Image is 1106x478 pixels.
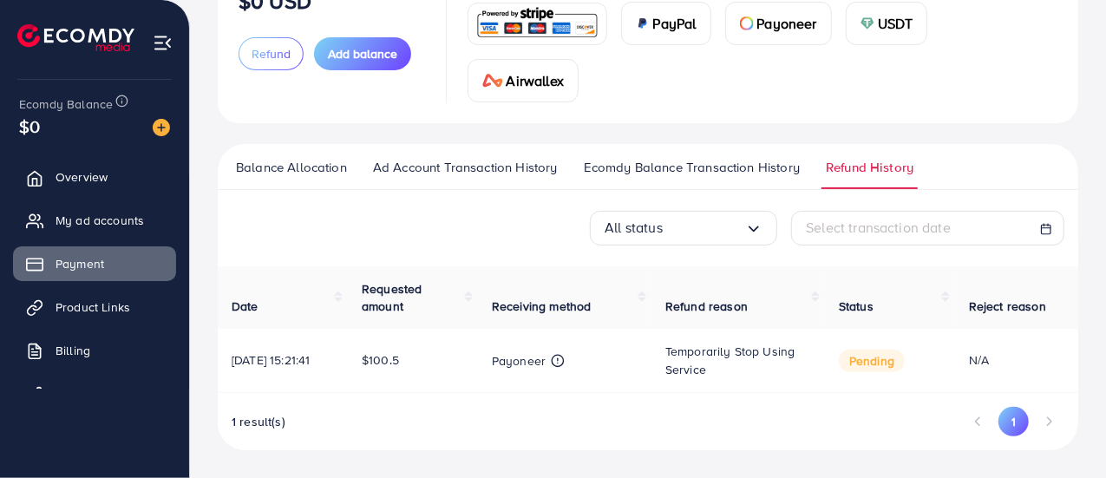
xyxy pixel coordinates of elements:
span: N/A [969,351,989,369]
span: Ad Account Transaction History [373,158,558,177]
img: card [636,16,650,30]
img: menu [153,33,173,53]
span: Airwallex [507,70,564,91]
span: Refund [252,45,291,62]
img: logo [17,24,134,51]
a: Overview [13,160,176,194]
a: Payment [13,246,176,281]
span: USDT [878,13,913,34]
button: Go to page 1 [998,407,1029,436]
span: Ecomdy Balance [19,95,113,113]
span: Requested amount [362,280,422,315]
span: $100.5 [362,351,399,369]
span: Overview [56,168,108,186]
span: My ad accounts [56,212,144,229]
span: Status [839,298,874,315]
span: Billing [56,342,90,359]
a: cardUSDT [846,2,928,45]
span: Temporarily stop using service [665,343,795,377]
span: PayPal [653,13,697,34]
span: 1 result(s) [232,413,285,430]
a: cardPayoneer [725,2,832,45]
img: card [740,16,754,30]
span: Payoneer [757,13,817,34]
div: Search for option [590,211,777,246]
iframe: Chat [1032,400,1093,465]
span: Receiving method [492,298,592,315]
span: pending [839,350,905,372]
span: Ecomdy Balance Transaction History [584,158,800,177]
span: Product Links [56,298,130,316]
img: card [474,5,601,43]
img: card [861,16,874,30]
span: Select transaction date [806,218,951,237]
span: Refund History [826,158,913,177]
span: Add balance [328,45,397,62]
span: Refund reason [665,298,748,315]
input: Search for option [663,214,745,241]
span: Reject reason [969,298,1046,315]
span: Affiliate Program [56,385,148,403]
span: Payment [56,255,104,272]
span: Date [232,298,259,315]
span: All status [605,214,663,241]
a: cardAirwallex [468,59,579,102]
a: Billing [13,333,176,368]
ul: Pagination [963,407,1064,436]
span: $0 [19,114,40,139]
img: image [153,119,170,136]
a: Product Links [13,290,176,324]
button: Add balance [314,37,411,70]
a: Affiliate Program [13,377,176,411]
img: card [482,74,503,88]
button: Refund [239,37,304,70]
p: Payoneer [492,350,546,371]
a: My ad accounts [13,203,176,238]
a: card [468,3,607,45]
a: cardPayPal [621,2,711,45]
span: [DATE] 15:21:41 [232,351,310,369]
span: Balance Allocation [236,158,347,177]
